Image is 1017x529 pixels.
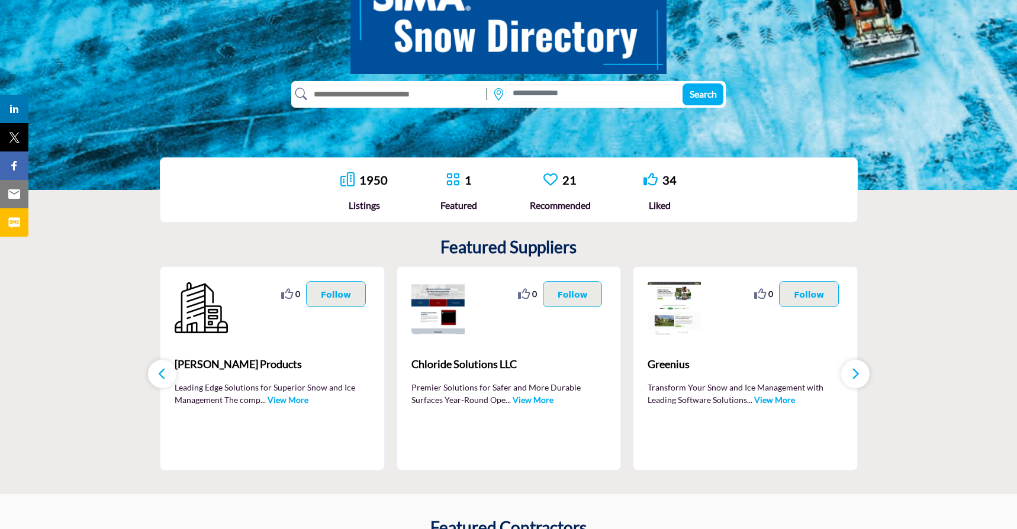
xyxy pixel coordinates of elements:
a: View More [754,395,795,405]
div: Liked [643,198,677,212]
a: [PERSON_NAME] Products [175,349,370,380]
img: Henderson Products [175,281,228,334]
img: Greenius [648,281,701,334]
a: Go to Featured [446,172,460,188]
a: Go to Recommended [543,172,558,188]
img: Chloride Solutions LLC [411,281,465,334]
span: Search [690,88,717,99]
span: 0 [532,288,537,300]
a: Chloride Solutions LLC [411,349,607,380]
a: 21 [562,173,577,187]
div: Listings [340,198,388,212]
p: Follow [321,288,351,301]
i: Go to Liked [643,172,658,186]
span: ... [747,395,752,405]
div: Featured [440,198,477,212]
span: [PERSON_NAME] Products [175,356,370,372]
button: Follow [779,281,839,307]
a: Greenius [648,349,843,380]
span: ... [260,395,266,405]
b: Henderson Products [175,349,370,380]
p: Follow [794,288,824,301]
button: Search [683,83,723,105]
span: Chloride Solutions LLC [411,356,607,372]
img: Rectangle%203585.svg [483,85,490,103]
a: View More [513,395,553,405]
h2: Featured Suppliers [440,237,577,257]
p: Premier Solutions for Safer and More Durable Surfaces Year-Round Ope [411,381,607,405]
span: 0 [295,288,300,300]
a: View More [268,395,308,405]
p: Leading Edge Solutions for Superior Snow and Ice Management The comp [175,381,370,405]
span: 0 [768,288,773,300]
a: 34 [662,173,677,187]
p: Transform Your Snow and Ice Management with Leading Software Solutions [648,381,843,405]
button: Follow [543,281,603,307]
span: Greenius [648,356,843,372]
button: Follow [306,281,366,307]
p: Follow [558,288,588,301]
a: 1 [465,173,472,187]
div: Recommended [530,198,591,212]
span: ... [506,395,511,405]
a: 1950 [359,173,388,187]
